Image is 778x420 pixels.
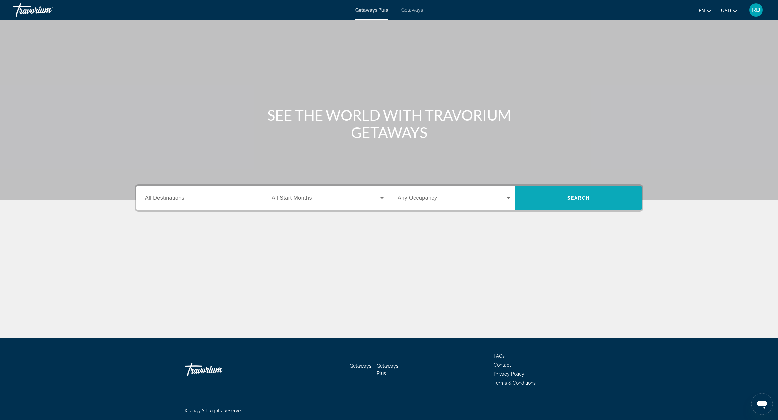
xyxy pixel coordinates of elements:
span: All Destinations [145,195,184,201]
button: User Menu [747,3,765,17]
iframe: Button to launch messaging window [751,393,773,415]
a: FAQs [494,353,505,359]
span: en [699,8,705,13]
button: Search [515,186,642,210]
span: Search [567,195,590,201]
input: Select destination [145,194,257,202]
a: Terms & Conditions [494,380,536,386]
a: Contact [494,362,511,368]
span: RD [752,7,760,13]
h1: SEE THE WORLD WITH TRAVORIUM GETAWAYS [264,106,514,141]
button: Change currency [721,6,737,15]
span: All Start Months [272,195,312,201]
a: Getaways [350,363,371,369]
a: Travorium [13,1,80,19]
a: Getaways Plus [355,7,388,13]
span: © 2025 All Rights Reserved. [185,408,245,413]
a: Getaways Plus [377,363,398,376]
a: Go Home [185,360,251,380]
button: Change language [699,6,711,15]
a: Privacy Policy [494,371,524,377]
div: Search widget [136,186,642,210]
span: Any Occupancy [398,195,437,201]
span: USD [721,8,731,13]
a: Getaways [401,7,423,13]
